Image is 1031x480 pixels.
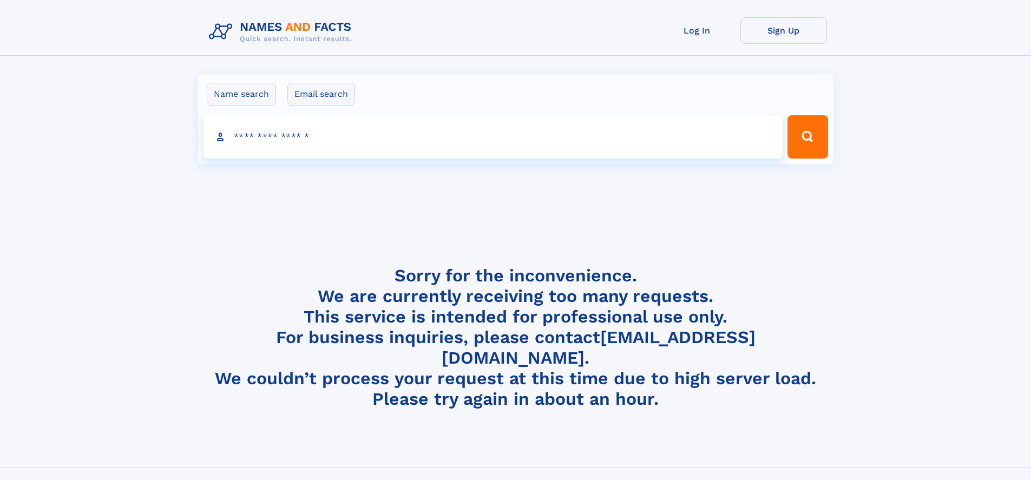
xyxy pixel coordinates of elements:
[740,17,827,44] a: Sign Up
[205,265,827,410] h4: Sorry for the inconvenience. We are currently receiving too many requests. This service is intend...
[287,83,355,106] label: Email search
[207,83,276,106] label: Name search
[442,327,756,368] a: [EMAIL_ADDRESS][DOMAIN_NAME]
[654,17,740,44] a: Log In
[205,17,360,47] img: Logo Names and Facts
[787,115,828,159] button: Search Button
[203,115,783,159] input: search input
